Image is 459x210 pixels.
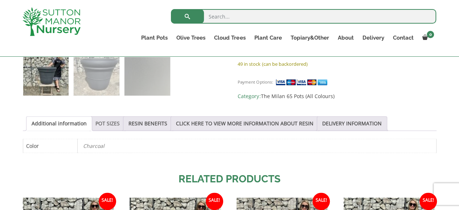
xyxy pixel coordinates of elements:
a: Olive Trees [172,33,210,43]
a: RESIN BENEFITS [128,117,167,130]
img: The Milan Pot 65 Colour Charcoal [23,50,69,95]
a: Delivery [358,33,388,43]
p: 49 in stock (can be backordered) [238,60,436,68]
a: About [333,33,358,43]
a: Cloud Trees [210,33,250,43]
a: POT SIZES [95,117,120,130]
a: 0 [418,33,436,43]
img: The Milan Pot 65 Colour Charcoal - Image 2 [74,50,119,95]
a: The Milan 65 Pots (All Colours) [261,93,334,100]
a: Plant Pots [137,33,172,43]
a: Topiary&Other [286,33,333,43]
h2: Related products [23,171,437,187]
span: Sale! [206,193,223,210]
a: Plant Care [250,33,286,43]
input: Search... [171,9,436,24]
span: Sale! [99,193,116,210]
a: DELIVERY INFORMATION [322,117,382,130]
a: Additional information [32,117,87,130]
span: Sale! [312,193,330,210]
table: Product Details [23,139,437,153]
img: payment supported [275,78,330,86]
a: Contact [388,33,418,43]
span: 0 [427,31,434,38]
small: Payment Options: [238,79,273,85]
p: Charcoal [83,139,431,153]
span: Category: [238,92,436,101]
th: Color [23,139,77,153]
a: CLICK HERE TO VIEW MORE INFORMATION ABOUT RESIN [176,117,313,130]
img: logo [22,7,81,36]
img: The Milan Pot 65 Colour Charcoal - Image 3 [124,50,170,95]
span: Sale! [419,193,437,210]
